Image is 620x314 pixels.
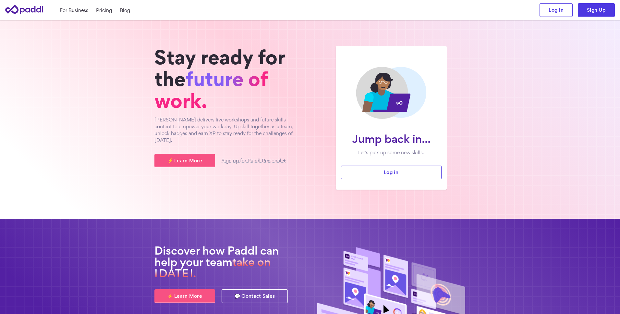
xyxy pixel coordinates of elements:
[346,149,436,156] p: Let’s pick up some new skills.
[222,289,288,303] a: 💬 Contact Sales
[540,3,573,17] a: Log In
[346,133,436,144] h1: Jump back in...
[120,7,130,14] a: Blog
[154,116,304,144] p: [PERSON_NAME] delivers live workshops and future skills content to empower your workday. Upskill ...
[154,154,215,168] a: ⚡ Learn More
[154,289,215,303] a: ⚡ Learn More
[154,71,268,108] span: future of work.
[578,3,615,17] a: Sign Up
[154,46,304,112] h1: Stay ready for the
[341,166,442,179] a: Log in
[222,159,286,163] a: Sign up for Paddl Personal →
[60,7,88,14] a: For Business
[96,7,112,14] a: Pricing
[154,245,304,279] h2: Discover how Paddl can help your team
